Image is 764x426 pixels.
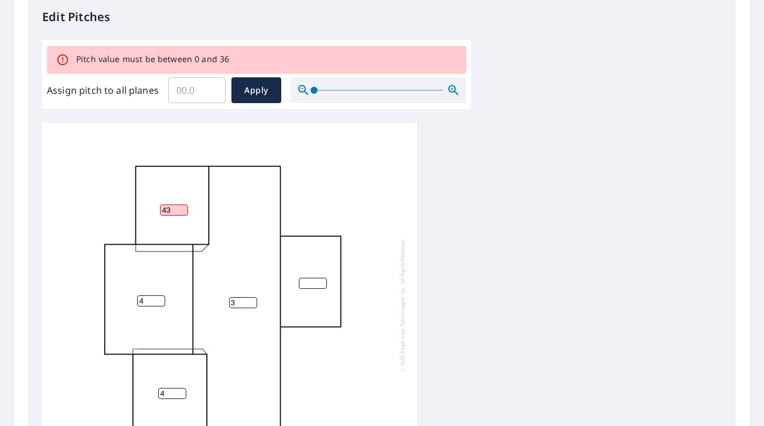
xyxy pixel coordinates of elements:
[47,83,159,97] label: Assign pitch to all planes
[76,49,229,70] div: Pitch value must be between 0 and 36
[168,74,226,107] input: 00.0
[42,8,722,26] p: Edit Pitches
[241,83,272,98] span: Apply
[231,77,281,103] button: Apply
